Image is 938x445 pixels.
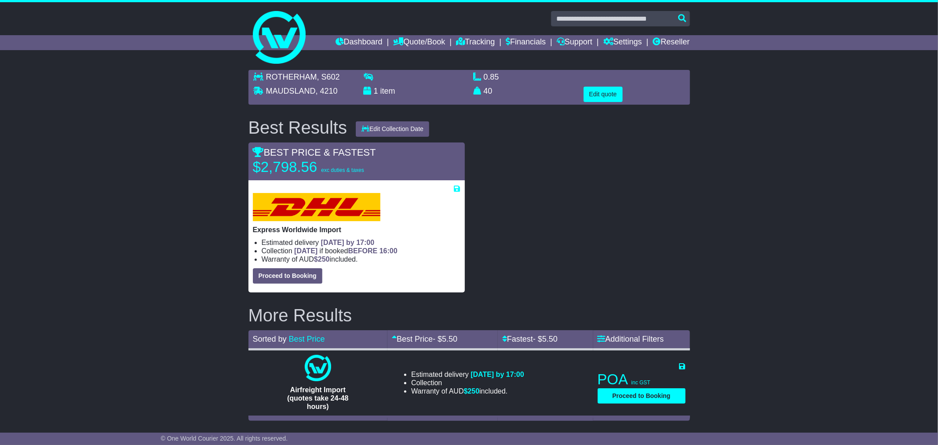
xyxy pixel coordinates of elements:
a: Support [557,35,592,50]
span: 0.85 [484,73,499,81]
p: $2,798.56 [253,158,364,176]
span: © One World Courier 2025. All rights reserved. [161,435,288,442]
li: Estimated delivery [411,370,524,379]
span: BEFORE [348,247,378,255]
span: [DATE] by 17:00 [321,239,375,246]
span: Airfreight Import (quotes take 24-48 hours) [287,386,349,410]
button: Edit quote [584,87,623,102]
span: 16:00 [380,247,398,255]
li: Warranty of AUD included. [262,255,460,263]
a: Dashboard [336,35,383,50]
span: 5.50 [542,335,558,343]
button: Proceed to Booking [598,388,686,404]
span: item [380,87,395,95]
button: Edit Collection Date [356,121,429,137]
a: Best Price- $5.50 [392,335,457,343]
span: if booked [294,247,397,255]
a: Reseller [653,35,690,50]
span: MAUDSLAND [266,87,316,95]
p: Express Worldwide Import [253,226,460,234]
a: Quote/Book [393,35,445,50]
li: Collection [262,247,460,255]
a: Tracking [456,35,495,50]
span: Sorted by [253,335,287,343]
span: ROTHERHAM [266,73,317,81]
span: $ [464,387,480,395]
span: inc GST [631,379,650,386]
a: Financials [506,35,546,50]
a: Settings [603,35,642,50]
p: POA [598,371,686,388]
h2: More Results [248,306,690,325]
li: Warranty of AUD included. [411,387,524,395]
span: [DATE] by 17:00 [471,371,524,378]
span: - $ [533,335,558,343]
div: Best Results [244,118,352,137]
span: $ [314,255,330,263]
span: [DATE] [294,247,318,255]
span: - $ [433,335,457,343]
button: Proceed to Booking [253,268,322,284]
span: 40 [484,87,493,95]
span: exc duties & taxes [321,167,364,173]
a: Best Price [289,335,325,343]
img: DHL: Express Worldwide Import [253,193,380,221]
a: Additional Filters [598,335,664,343]
li: Collection [411,379,524,387]
span: 250 [318,255,330,263]
span: , 4210 [316,87,338,95]
li: Estimated delivery [262,238,460,247]
a: Fastest- $5.50 [502,335,558,343]
span: , S602 [317,73,340,81]
span: BEST PRICE & FASTEST [253,147,376,158]
span: 1 [374,87,378,95]
span: 5.50 [442,335,457,343]
img: One World Courier: Airfreight Import (quotes take 24-48 hours) [305,355,331,381]
span: 250 [468,387,480,395]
